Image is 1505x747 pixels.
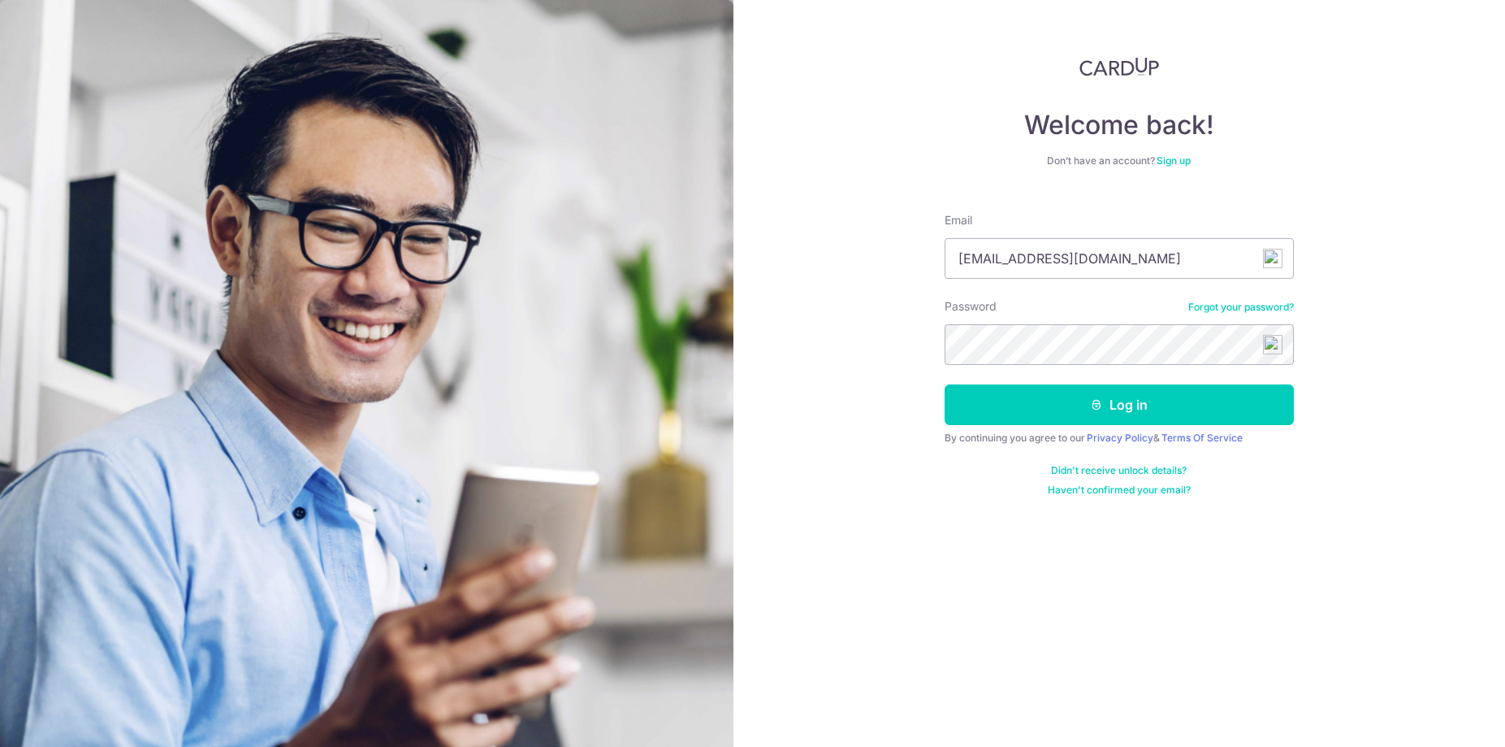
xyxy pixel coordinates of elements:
h4: Welcome back! [945,109,1294,141]
img: npw-badge-icon-locked.svg [1263,335,1282,354]
input: Enter your Email [945,238,1294,279]
div: Don’t have an account? [945,154,1294,167]
a: Forgot your password? [1188,301,1294,314]
button: Log in [945,384,1294,425]
div: By continuing you agree to our & [945,432,1294,445]
a: Didn't receive unlock details? [1051,464,1187,477]
a: Haven't confirmed your email? [1048,484,1191,497]
a: Sign up [1157,154,1191,167]
label: Email [945,212,972,228]
a: Terms Of Service [1161,432,1243,444]
img: CardUp Logo [1079,57,1159,76]
img: npw-badge-icon-locked.svg [1263,249,1282,268]
label: Password [945,298,997,315]
a: Privacy Policy [1087,432,1153,444]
